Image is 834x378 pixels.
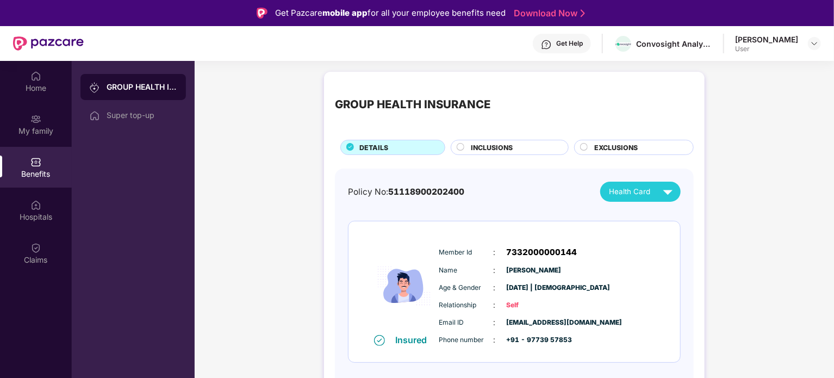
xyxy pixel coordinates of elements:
span: INCLUSIONS [471,142,513,153]
div: GROUP HEALTH INSURANCE [335,96,490,113]
div: [PERSON_NAME] [735,34,798,45]
img: svg+xml;base64,PHN2ZyB3aWR0aD0iMjAiIGhlaWdodD0iMjAiIHZpZXdCb3g9IjAgMCAyMCAyMCIgZmlsbD0ibm9uZSIgeG... [30,114,41,125]
span: : [494,282,496,294]
span: : [494,317,496,329]
img: Convo%20Logo.png [615,42,631,46]
img: svg+xml;base64,PHN2ZyBpZD0iQmVuZWZpdHMiIHhtbG5zPSJodHRwOi8vd3d3LnczLm9yZy8yMDAwL3N2ZyIgd2lkdGg9Ij... [30,157,41,168]
img: svg+xml;base64,PHN2ZyB4bWxucz0iaHR0cDovL3d3dy53My5vcmcvMjAwMC9zdmciIHdpZHRoPSIxNiIgaGVpZ2h0PSIxNi... [374,335,385,346]
div: Policy No: [348,185,464,199]
span: Name [439,265,494,276]
div: Super top-up [107,111,177,120]
div: User [735,45,798,53]
img: Logo [257,8,267,18]
span: : [494,299,496,311]
img: New Pazcare Logo [13,36,84,51]
img: svg+xml;base64,PHN2ZyBpZD0iSG9zcGl0YWxzIiB4bWxucz0iaHR0cDovL3d3dy53My5vcmcvMjAwMC9zdmciIHdpZHRoPS... [30,200,41,210]
span: 51118900202400 [388,187,464,197]
span: Self [507,300,561,311]
span: +91 - 97739 57853 [507,335,561,345]
strong: mobile app [322,8,368,18]
img: svg+xml;base64,PHN2ZyBpZD0iSGVscC0zMngzMiIgeG1sbnM9Imh0dHA6Ly93d3cudzMub3JnLzIwMDAvc3ZnIiB3aWR0aD... [541,39,552,50]
img: svg+xml;base64,PHN2ZyBpZD0iQ2xhaW0iIHhtbG5zPSJodHRwOi8vd3d3LnczLm9yZy8yMDAwL3N2ZyIgd2lkdGg9IjIwIi... [30,243,41,253]
div: Convosight Analytics Private Limited [636,39,712,49]
div: Get Help [556,39,583,48]
span: [EMAIL_ADDRESS][DOMAIN_NAME] [507,318,561,328]
img: svg+xml;base64,PHN2ZyB4bWxucz0iaHR0cDovL3d3dy53My5vcmcvMjAwMC9zdmciIHZpZXdCb3g9IjAgMCAyNCAyNCIgd2... [658,182,677,201]
span: EXCLUSIONS [594,142,638,153]
span: Phone number [439,335,494,345]
div: Insured [396,334,434,345]
div: GROUP HEALTH INSURANCE [107,82,177,92]
span: : [494,334,496,346]
button: Health Card [600,182,681,202]
img: svg+xml;base64,PHN2ZyBpZD0iRHJvcGRvd24tMzJ4MzIiIHhtbG5zPSJodHRwOi8vd3d3LnczLm9yZy8yMDAwL3N2ZyIgd2... [810,39,819,48]
img: svg+xml;base64,PHN2ZyBpZD0iSG9tZSIgeG1sbnM9Imh0dHA6Ly93d3cudzMub3JnLzIwMDAvc3ZnIiB3aWR0aD0iMjAiIG... [89,110,100,121]
div: Get Pazcare for all your employee benefits need [275,7,506,20]
img: svg+xml;base64,PHN2ZyB3aWR0aD0iMjAiIGhlaWdodD0iMjAiIHZpZXdCb3g9IjAgMCAyMCAyMCIgZmlsbD0ibm9uZSIgeG... [89,82,100,93]
img: icon [371,238,437,334]
img: svg+xml;base64,PHN2ZyBpZD0iSG9tZSIgeG1sbnM9Imh0dHA6Ly93d3cudzMub3JnLzIwMDAvc3ZnIiB3aWR0aD0iMjAiIG... [30,71,41,82]
span: : [494,264,496,276]
span: : [494,246,496,258]
span: DETAILS [359,142,388,153]
span: [DATE] | [DEMOGRAPHIC_DATA] [507,283,561,293]
span: Relationship [439,300,494,311]
span: Email ID [439,318,494,328]
span: Health Card [609,186,650,197]
span: Age & Gender [439,283,494,293]
a: Download Now [514,8,582,19]
span: [PERSON_NAME] [507,265,561,276]
span: Member Id [439,247,494,258]
img: Stroke [581,8,585,19]
span: 7332000000144 [507,246,577,259]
